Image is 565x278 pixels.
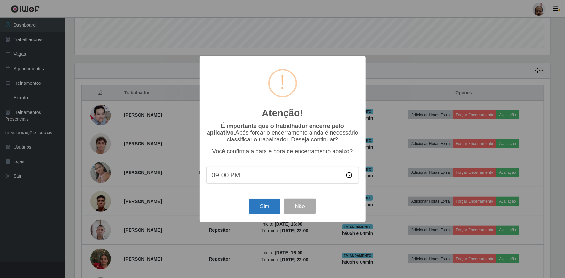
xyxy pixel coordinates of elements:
p: Você confirma a data e hora de encerramento abaixo? [206,148,359,155]
p: Após forçar o encerramento ainda é necessário classificar o trabalhador. Deseja continuar? [206,123,359,143]
button: Não [284,199,316,214]
button: Sim [249,199,280,214]
b: É importante que o trabalhador encerre pelo aplicativo. [207,123,344,136]
h2: Atenção! [262,107,303,119]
